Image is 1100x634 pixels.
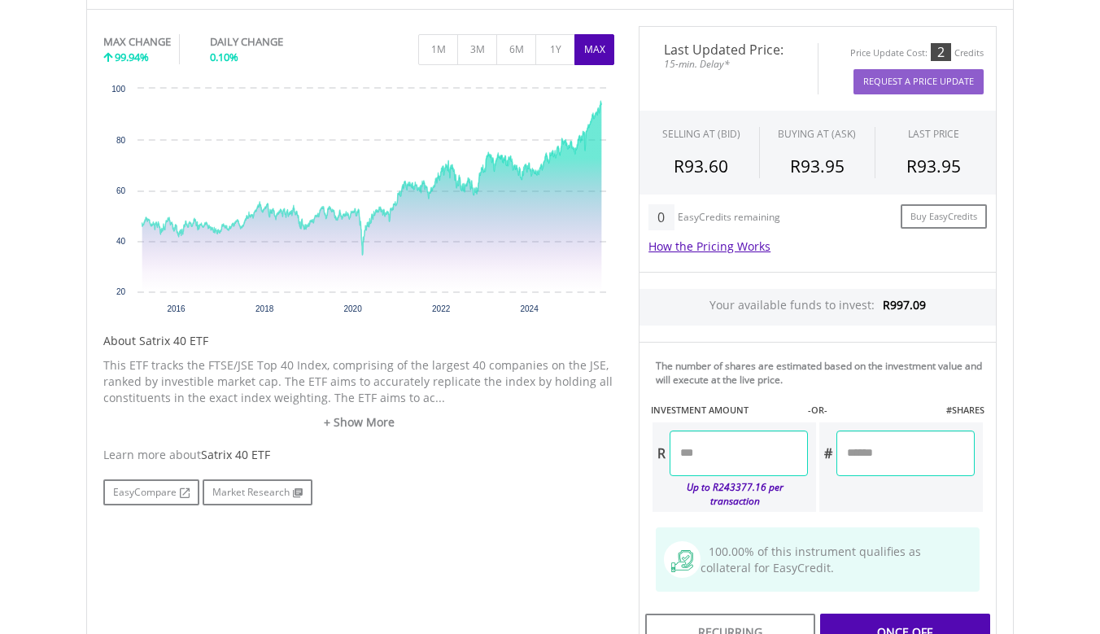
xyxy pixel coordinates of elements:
[103,81,614,325] svg: Interactive chart
[808,404,827,417] label: -OR-
[167,304,186,313] text: 2016
[883,297,926,313] span: R997.09
[671,550,693,572] img: collateral-qualifying-green.svg
[201,447,270,462] span: Satrix 40 ETF
[778,127,856,141] span: BUYING AT (ASK)
[432,304,451,313] text: 2022
[535,34,575,65] button: 1Y
[674,155,728,177] span: R93.60
[103,81,614,325] div: Chart. Highcharts interactive chart.
[946,404,984,417] label: #SHARES
[651,404,749,417] label: INVESTMENT AMOUNT
[906,155,961,177] span: R93.95
[520,304,539,313] text: 2024
[103,414,614,431] a: + Show More
[116,287,126,296] text: 20
[701,544,921,575] span: 100.00% of this instrument qualifies as collateral for EasyCredit.
[116,237,126,246] text: 40
[255,304,274,313] text: 2018
[653,431,670,476] div: R
[418,34,458,65] button: 1M
[203,479,312,505] a: Market Research
[656,359,989,387] div: The number of shares are estimated based on the investment value and will execute at the live price.
[648,238,770,254] a: How the Pricing Works
[653,476,808,512] div: Up to R243377.16 per transaction
[457,34,497,65] button: 3M
[639,289,996,326] div: Your available funds to invest:
[103,333,614,349] h5: About Satrix 40 ETF
[116,186,126,195] text: 60
[819,431,836,476] div: #
[652,56,805,72] span: 15-min. Delay*
[678,212,780,225] div: EasyCredits remaining
[901,204,987,230] a: Buy EasyCredits
[103,479,199,505] a: EasyCompare
[116,136,126,145] text: 80
[210,34,338,50] div: DAILY CHANGE
[103,34,171,50] div: MAX CHANGE
[115,50,149,64] span: 99.94%
[111,85,125,94] text: 100
[103,357,614,406] p: This ETF tracks the FTSE/JSE Top 40 Index, comprising of the largest 40 companies on the JSE, ran...
[908,127,959,141] div: LAST PRICE
[850,47,928,59] div: Price Update Cost:
[210,50,238,64] span: 0.10%
[574,34,614,65] button: MAX
[790,155,845,177] span: R93.95
[343,304,362,313] text: 2020
[103,447,614,463] div: Learn more about
[662,127,740,141] div: SELLING AT (BID)
[931,43,951,61] div: 2
[954,47,984,59] div: Credits
[652,43,805,56] span: Last Updated Price:
[853,69,984,94] button: Request A Price Update
[496,34,536,65] button: 6M
[648,204,674,230] div: 0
